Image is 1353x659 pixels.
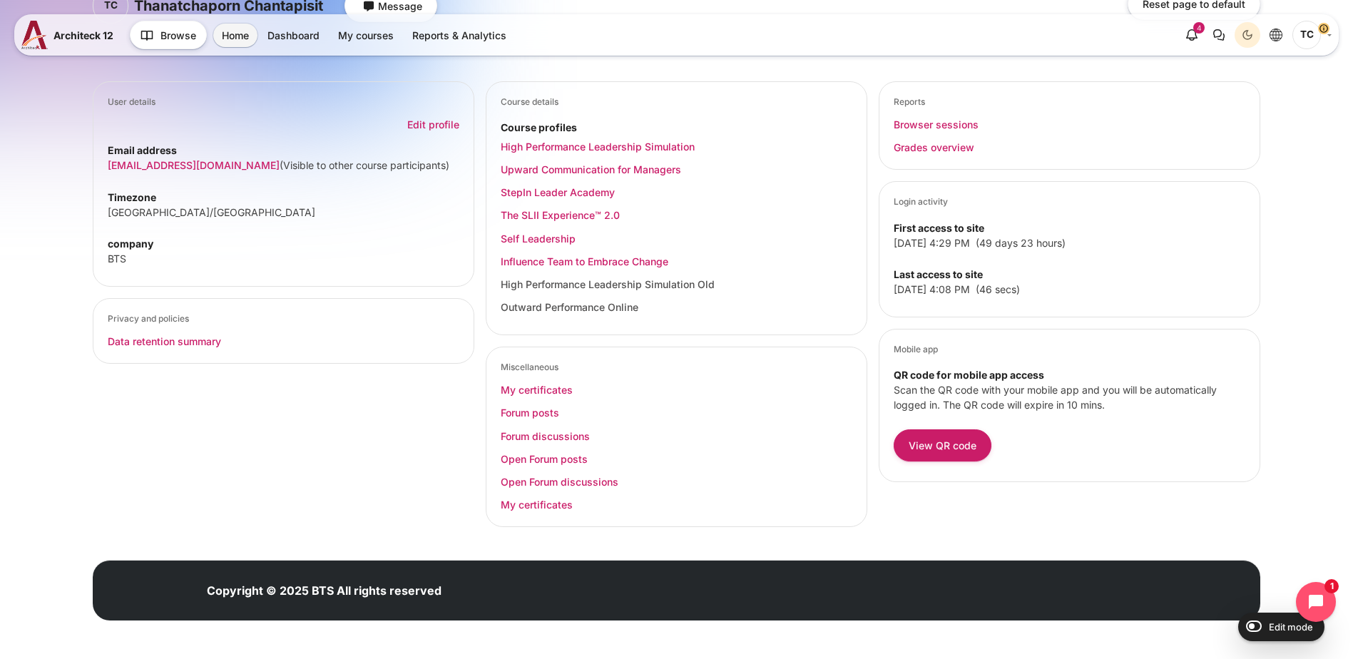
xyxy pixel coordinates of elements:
h5: Miscellaneous [501,362,852,373]
a: User menu [1292,21,1332,49]
span: Architeck 12 [53,28,113,43]
a: Influence Team to Embrace Change [501,255,668,267]
a: A12 A12 Architeck 12 [21,21,119,49]
a: Open Forum posts [501,453,588,465]
a: Data retention summary [108,335,221,347]
a: My certificates [501,384,573,396]
dd: [DATE] 4:29 PM (49 days 23 hours) [894,235,1245,250]
div: 4 [1193,22,1205,34]
a: My courses [330,24,402,47]
button: Languages [1263,22,1289,48]
h5: Mobile app [894,344,1245,355]
a: Home [213,24,257,47]
div: Show notification window with 4 new notifications [1179,22,1205,48]
button: Light Mode Dark Mode [1235,22,1260,48]
a: Forum discussions [501,430,590,442]
strong: Copyright © 2025 BTS All rights reserved [207,583,441,598]
a: My certificates [501,499,573,511]
img: A12 [21,21,48,49]
a: Edit profile [407,118,459,131]
a: StepIn Leader Academy [501,186,615,198]
a: [EMAIL_ADDRESS][DOMAIN_NAME] [108,159,280,171]
dt: First access to site [894,220,1245,235]
h5: User details [108,96,459,108]
a: Self Leadership [501,233,576,245]
div: Dark Mode [1237,24,1258,46]
dt: QR code for mobile app access [894,367,1245,382]
a: Upward Communication for Managers [501,163,681,175]
p: Scan the QR code with your mobile app and you will be automatically logged in. The QR code will e... [894,382,1245,412]
dd: BTS [108,251,459,266]
span: Edit mode [1269,621,1313,633]
h5: Reports [894,96,1245,108]
a: Dashboard [259,24,328,47]
a: The SLII Experience™ 2.0 [501,209,620,221]
a: View QR code [894,429,991,461]
dd: [GEOGRAPHIC_DATA]/[GEOGRAPHIC_DATA] [108,205,459,220]
h5: Privacy and policies [108,313,459,325]
dt: Email address [108,143,459,158]
span: Thanatchaporn Chantapisit [1292,21,1321,49]
a: Open Forum discussions [501,476,618,488]
a: Grades overview [894,141,974,153]
dd: (Visible to other course participants) [108,158,459,173]
dd: [DATE] 4:08 PM (46 secs) [894,282,1245,297]
dt: Last access to site [894,267,1245,282]
dt: company [108,236,459,251]
dt: Course profiles [501,120,852,135]
a: High Performance Leadership Simulation [501,141,695,153]
span: Browse [160,28,196,43]
dt: Timezone [108,190,459,205]
button: Browse [130,21,207,49]
button: There are 0 unread conversations [1206,22,1232,48]
a: Outward Performance Online [501,301,638,313]
a: Forum posts [501,407,559,419]
h5: Login activity [894,196,1245,208]
a: High Performance Leadership Simulation Old [501,278,715,290]
a: Reports & Analytics [404,24,515,47]
a: Browser sessions [894,118,979,131]
h5: Course details [501,96,852,108]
